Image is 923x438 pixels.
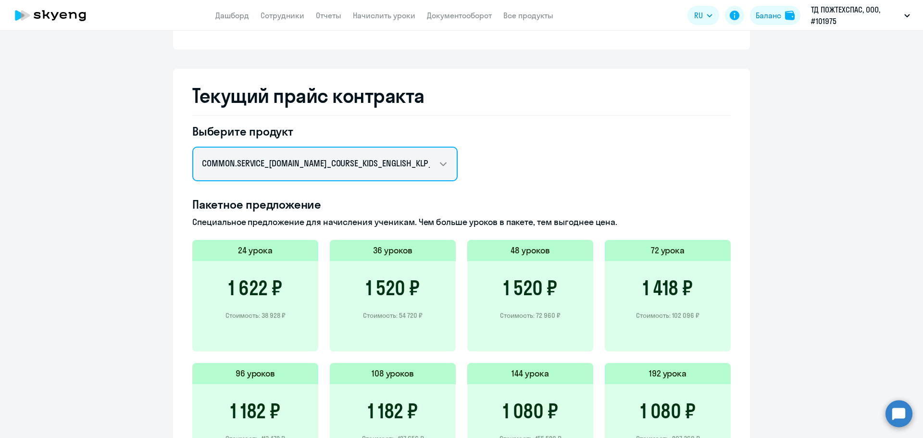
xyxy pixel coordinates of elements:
[192,84,731,107] h2: Текущий прайс контракта
[215,11,249,20] a: Дашборд
[261,11,304,20] a: Сотрудники
[651,244,685,257] h5: 72 урока
[372,367,414,380] h5: 108 уроков
[353,11,415,20] a: Начислить уроки
[687,6,719,25] button: RU
[238,244,273,257] h5: 24 урока
[649,367,687,380] h5: 192 урока
[756,10,781,21] div: Баланс
[785,11,795,20] img: balance
[192,197,731,212] h4: Пакетное предложение
[503,400,558,423] h3: 1 080 ₽
[236,367,275,380] h5: 96 уроков
[366,276,420,300] h3: 1 520 ₽
[230,400,280,423] h3: 1 182 ₽
[316,11,341,20] a: Отчеты
[363,311,423,320] p: Стоимость: 54 720 ₽
[503,276,557,300] h3: 1 520 ₽
[640,400,696,423] h3: 1 080 ₽
[636,311,699,320] p: Стоимость: 102 096 ₽
[750,6,800,25] button: Балансbalance
[500,311,561,320] p: Стоимость: 72 960 ₽
[427,11,492,20] a: Документооборот
[225,311,286,320] p: Стоимость: 38 928 ₽
[694,10,703,21] span: RU
[806,4,915,27] button: ТД ПОЖТЕХСПАС, ООО, #101975
[511,244,550,257] h5: 48 уроков
[192,124,458,139] h4: Выберите продукт
[811,4,900,27] p: ТД ПОЖТЕХСПАС, ООО, #101975
[373,244,412,257] h5: 36 уроков
[192,216,731,228] p: Специальное предложение для начисления ученикам. Чем больше уроков в пакете, тем выгоднее цена.
[503,11,553,20] a: Все продукты
[368,400,418,423] h3: 1 182 ₽
[228,276,282,300] h3: 1 622 ₽
[511,367,549,380] h5: 144 урока
[643,276,693,300] h3: 1 418 ₽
